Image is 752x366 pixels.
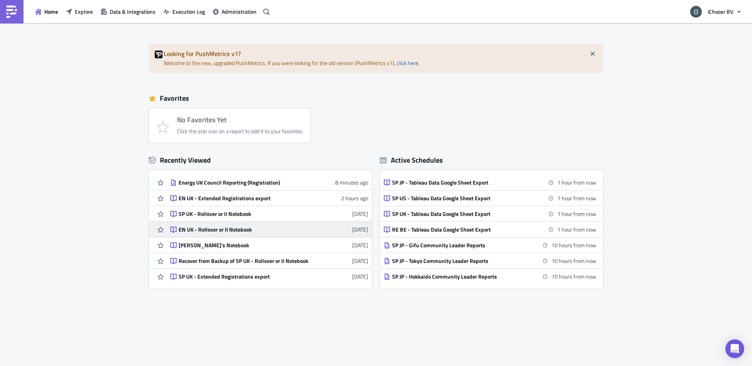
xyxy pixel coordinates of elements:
a: SP UK - Tableau Data Google Sheet Export1 hour from now [384,206,596,221]
time: 2025-08-27T12:24:34Z [335,178,368,187]
time: 2025-08-27 15:00 [557,210,596,218]
h4: No Favorites Yet [177,116,303,124]
a: SP JP - Tableau Data Google Sheet Export1 hour from now [384,175,596,190]
a: SP JP - Hokkaido Community Leader Reports10 hours from now [384,269,596,284]
h5: Looking for PushMetrics v1? [164,51,597,57]
time: 2025-08-27 15:00 [557,178,596,187]
div: SP JP - Tableau Data Google Sheet Export [392,179,529,186]
span: Home [44,7,58,16]
div: SP UK - Tableau Data Google Sheet Export [392,210,529,217]
button: Explore [62,5,97,18]
a: [PERSON_NAME]'s Notebook[DATE] [170,237,368,253]
div: [PERSON_NAME]'s Notebook [179,242,316,249]
a: SP UK - Extended Registrations export[DATE] [170,269,368,284]
a: EN UK - Rollover or II Notebook[DATE] [170,222,368,237]
div: Open Intercom Messenger [725,339,744,358]
time: 2025-08-12T09:23:51Z [352,241,368,249]
div: Energy UK Council Reporting (Registration) [179,179,316,186]
time: 2025-08-28 00:00 [551,272,596,281]
time: 2025-08-27 15:00 [557,225,596,234]
span: Execution Log [172,7,205,16]
div: SP UK - Rollover or II Notebook [179,210,316,217]
span: Administration [222,7,257,16]
button: Home [31,5,62,18]
button: Execution Log [159,5,209,18]
div: SP JP - Gifu Community Leader Reports [392,242,529,249]
img: Avatar [689,5,703,18]
div: Click the star icon on a report to add it to your favorites [177,128,303,135]
div: Recently Viewed [149,154,372,166]
span: Data & Integrations [110,7,155,16]
a: click here [397,59,418,67]
div: Favorites [149,92,603,104]
button: Administration [209,5,260,18]
span: Explore [75,7,93,16]
time: 2025-08-28 00:00 [551,257,596,265]
time: 2025-08-11T09:19:33Z [352,257,368,265]
time: 2025-08-20T12:42:44Z [352,225,368,234]
a: SP US - Tableau Data Google Sheet Export1 hour from now [384,190,596,206]
a: SP UK - Rollover or II Notebook[DATE] [170,206,368,221]
span: iChoosr BV [708,7,733,16]
time: 2025-08-26T10:06:17Z [352,210,368,218]
div: SP US - Tableau Data Google Sheet Export [392,195,529,202]
time: 2025-08-27T10:08:22Z [341,194,368,202]
a: SP JP - Tokyo Community Leader Reports10 hours from now [384,253,596,268]
div: Active Schedules [380,156,443,165]
time: 2025-08-07T10:46:44Z [352,272,368,281]
button: iChoosr BV [685,3,746,20]
div: SP UK - Extended Registrations export [179,273,316,280]
time: 2025-08-28 00:00 [551,241,596,249]
div: SP JP - Hokkaido Community Leader Reports [392,273,529,280]
a: RE BE - Tableau Data Google Sheet Export1 hour from now [384,222,596,237]
div: SP JP - Tokyo Community Leader Reports [392,257,529,265]
div: Welcome to the new, upgraded PushMetrics. If you were looking for the old version (PushMetrics v1... [149,44,603,73]
div: EN UK - Extended Registrations export [179,195,316,202]
time: 2025-08-27 15:00 [557,194,596,202]
a: SP JP - Gifu Community Leader Reports10 hours from now [384,237,596,253]
a: Energy UK Council Reporting (Registration)8 minutes ago [170,175,368,190]
a: Recover from Backup of SP UK - Rollover or II Notebook[DATE] [170,253,368,268]
div: RE BE - Tableau Data Google Sheet Export [392,226,529,233]
div: EN UK - Rollover or II Notebook [179,226,316,233]
img: PushMetrics [5,5,18,18]
div: Recover from Backup of SP UK - Rollover or II Notebook [179,257,316,265]
a: EN UK - Extended Registrations export2 hours ago [170,190,368,206]
button: Data & Integrations [97,5,159,18]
